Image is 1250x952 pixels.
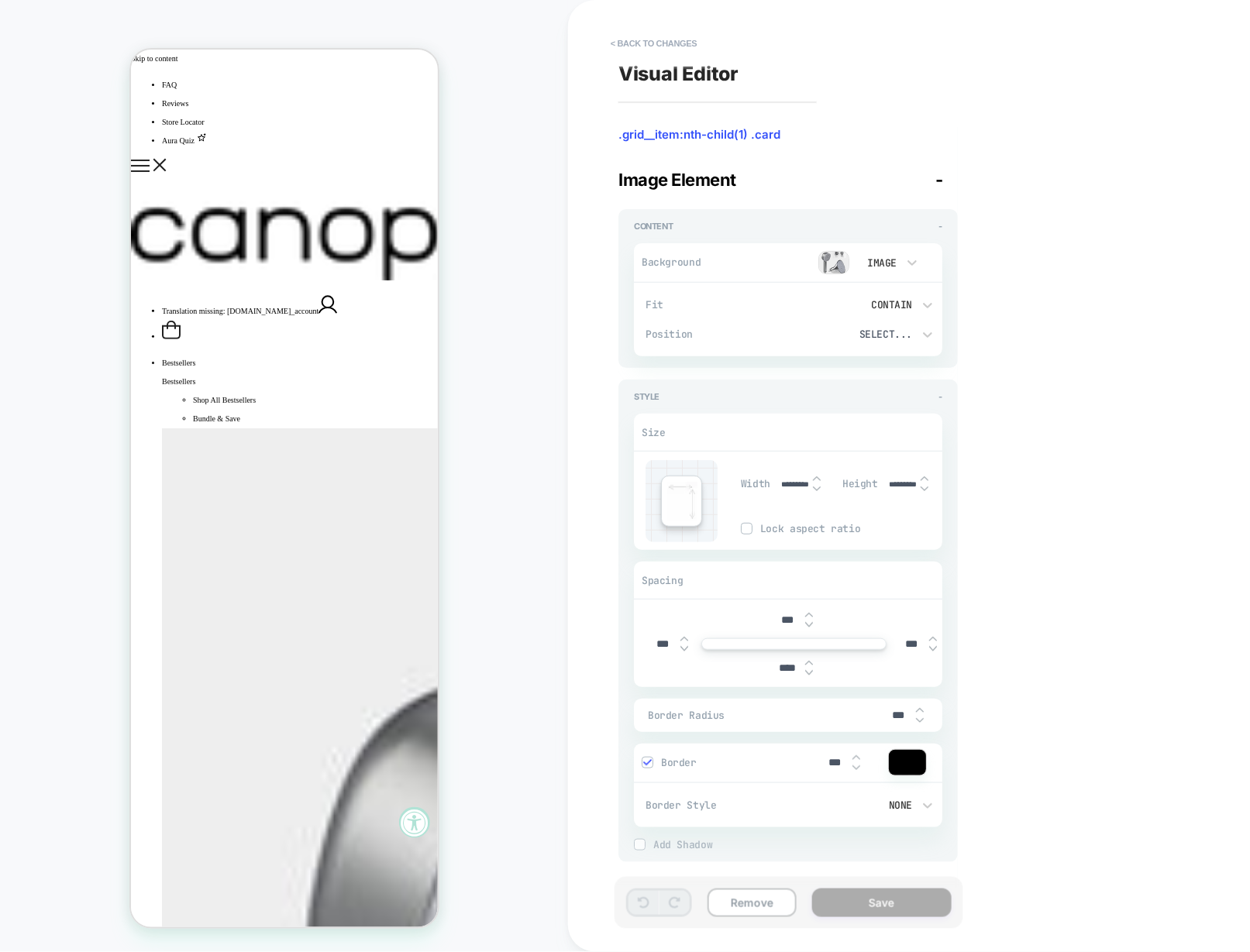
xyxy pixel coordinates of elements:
[62,346,125,355] span: Shop All Bestsellers
[642,256,711,269] span: Background
[31,87,76,95] a: Aura Quiz
[634,391,659,402] span: Style
[805,660,813,666] img: up
[642,426,665,439] span: Size
[805,622,813,628] img: down
[618,127,958,143] span: .grid__item:nth-child(1) .card
[813,476,821,482] img: up
[680,636,688,642] img: up
[667,482,697,521] img: edit
[31,309,64,318] a: Bestsellers
[31,31,46,40] a: FAQ
[921,476,928,482] img: up
[268,758,299,789] button: Accessibility Widget, click to open
[842,477,878,490] span: Height
[31,50,57,58] a: Reviews
[809,799,913,812] div: None
[813,486,821,492] img: down
[812,888,952,917] button: Save
[680,646,688,652] img: down
[648,709,882,722] span: Border Radius
[646,328,794,341] span: Position
[929,646,937,652] img: down
[661,756,811,769] span: Border
[31,68,74,77] a: Store Locator
[31,328,64,336] span: Bestsellers
[916,717,924,723] img: down
[852,754,860,761] img: up
[643,758,651,766] img: blue checkmark
[741,477,770,490] span: Width
[929,636,937,642] img: up
[31,257,206,266] a: Translation missing: [DOMAIN_NAME]_account
[646,298,794,311] span: Fit
[760,522,942,535] span: Lock aspect ratio
[852,765,860,771] img: down
[618,170,736,190] span: Image Element
[809,328,913,341] div: Select...
[603,31,705,56] button: < Back to changes
[938,221,942,232] span: -
[805,670,813,676] img: down
[31,271,50,292] button: Open Cart Drawer - 0 items
[921,486,928,492] img: down
[805,612,813,618] img: up
[708,888,797,917] button: Remove
[935,170,943,190] span: -
[62,365,109,373] span: Bundle & Save
[653,838,942,851] span: Add Shadow
[31,257,188,266] span: Translation missing: [DOMAIN_NAME]_account
[864,256,897,270] div: Image
[646,799,794,812] span: Border Style
[618,62,739,85] span: Visual Editor
[809,298,913,311] div: Contain
[634,221,673,232] span: Content
[938,391,942,402] span: -
[916,707,924,713] img: up
[642,574,683,587] span: Spacing
[818,251,849,274] img: preview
